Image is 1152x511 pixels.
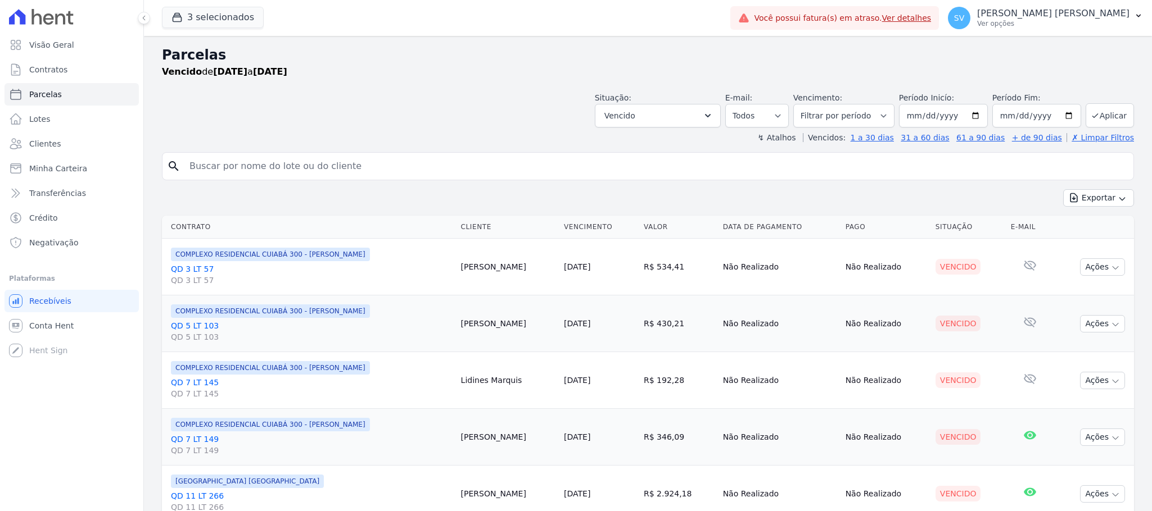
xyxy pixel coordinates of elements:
a: 61 a 90 dias [956,133,1005,142]
a: QD 7 LT 149QD 7 LT 149 [171,434,452,456]
h2: Parcelas [162,45,1134,65]
td: Não Realizado [719,295,841,352]
th: Pago [841,216,931,239]
td: Não Realizado [719,239,841,295]
label: ↯ Atalhos [757,133,796,142]
th: E-mail [1006,216,1054,239]
a: [DATE] [564,262,590,271]
label: Período Inicío: [899,93,954,102]
p: [PERSON_NAME] [PERSON_NAME] [977,8,1130,19]
td: Não Realizado [841,239,931,295]
th: Cliente [457,216,559,239]
button: 3 selecionados [162,7,264,28]
span: Recebíveis [29,295,71,307]
span: QD 3 LT 57 [171,275,452,286]
a: Recebíveis [4,290,139,312]
span: [GEOGRAPHIC_DATA] [GEOGRAPHIC_DATA] [171,474,324,488]
a: Parcelas [4,83,139,106]
button: Aplicar [1086,103,1134,127]
td: Não Realizado [841,352,931,409]
div: Vencido [936,486,981,501]
strong: Vencido [162,66,202,77]
th: Contrato [162,216,457,239]
div: Vencido [936,316,981,331]
span: COMPLEXO RESIDENCIAL CUIABÁ 300 - [PERSON_NAME] [171,361,370,375]
span: COMPLEXO RESIDENCIAL CUIABÁ 300 - [PERSON_NAME] [171,248,370,261]
a: QD 5 LT 103QD 5 LT 103 [171,320,452,343]
strong: [DATE] [253,66,287,77]
a: 31 a 60 dias [901,133,949,142]
label: E-mail: [725,93,753,102]
div: Vencido [936,429,981,445]
td: [PERSON_NAME] [457,409,559,466]
div: Plataformas [9,272,134,285]
button: Vencido [595,104,721,127]
a: Contratos [4,58,139,81]
div: Vencido [936,372,981,388]
span: QD 5 LT 103 [171,331,452,343]
span: Conta Hent [29,320,74,331]
span: Você possui fatura(s) em atraso. [754,12,931,24]
a: [DATE] [564,319,590,328]
a: Lotes [4,108,139,130]
a: [DATE] [564,489,590,498]
button: Ações [1080,258,1125,276]
a: Ver detalhes [882,13,932,22]
span: Parcelas [29,89,62,100]
button: Ações [1080,428,1125,446]
label: Vencidos: [803,133,846,142]
button: SV [PERSON_NAME] [PERSON_NAME] Ver opções [939,2,1152,34]
th: Situação [931,216,1006,239]
span: Crédito [29,212,58,223]
button: Ações [1080,315,1125,332]
a: Transferências [4,182,139,204]
a: [DATE] [564,432,590,441]
td: Não Realizado [719,352,841,409]
a: Clientes [4,133,139,155]
th: Data de Pagamento [719,216,841,239]
a: Negativação [4,231,139,254]
span: COMPLEXO RESIDENCIAL CUIABÁ 300 - [PERSON_NAME] [171,418,370,431]
a: QD 3 LT 57QD 3 LT 57 [171,263,452,286]
span: COMPLEXO RESIDENCIAL CUIABÁ 300 - [PERSON_NAME] [171,304,370,318]
td: R$ 430,21 [639,295,719,352]
span: Visão Geral [29,39,74,51]
a: 1 a 30 dias [851,133,894,142]
td: [PERSON_NAME] [457,239,559,295]
strong: [DATE] [213,66,247,77]
span: Negativação [29,237,79,248]
a: + de 90 dias [1012,133,1062,142]
td: R$ 346,09 [639,409,719,466]
td: Não Realizado [841,409,931,466]
button: Ações [1080,485,1125,503]
input: Buscar por nome do lote ou do cliente [183,155,1129,177]
div: Vencido [936,259,981,275]
a: Visão Geral [4,34,139,56]
span: Vencido [604,109,635,122]
button: Exportar [1063,189,1134,207]
td: Não Realizado [719,409,841,466]
a: Minha Carteira [4,157,139,180]
label: Situação: [595,93,631,102]
a: Conta Hent [4,314,139,337]
span: Lotes [29,113,51,125]
span: Transferências [29,188,86,199]
p: Ver opções [977,19,1130,28]
p: de a [162,65,287,79]
td: [PERSON_NAME] [457,295,559,352]
span: Contratos [29,64,67,75]
a: ✗ Limpar Filtros [1067,133,1134,142]
span: Minha Carteira [29,163,87,174]
a: [DATE] [564,376,590,385]
a: Crédito [4,207,139,229]
span: Clientes [29,138,61,149]
th: Vencimento [559,216,639,239]
span: QD 7 LT 149 [171,445,452,456]
td: R$ 192,28 [639,352,719,409]
label: Vencimento: [793,93,842,102]
td: Não Realizado [841,295,931,352]
span: QD 7 LT 145 [171,388,452,399]
td: Lidines Marquis [457,352,559,409]
button: Ações [1080,372,1125,389]
span: SV [954,14,964,22]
